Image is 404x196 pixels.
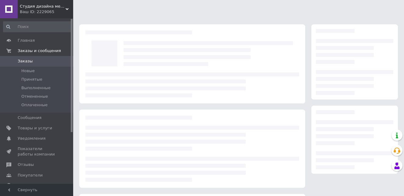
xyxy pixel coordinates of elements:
span: Новые [21,68,35,74]
span: Уведомления [18,136,45,141]
span: Оплаченные [21,102,48,108]
span: Покупатели [18,173,43,178]
span: Заказы и сообщения [18,48,61,54]
span: Принятые [21,77,42,82]
span: Товары и услуги [18,125,52,131]
span: Отмененные [21,94,48,99]
span: Заказы [18,58,33,64]
span: Каталог ProSale [18,183,51,188]
div: Ваш ID: 2229065 [20,9,73,15]
span: Отзывы [18,162,34,167]
span: Выполненные [21,85,51,91]
input: Поиск [3,21,72,32]
span: Главная [18,38,35,43]
span: Показатели работы компании [18,146,56,157]
span: Сообщения [18,115,41,121]
span: Студия дизайна мебели [20,4,66,9]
